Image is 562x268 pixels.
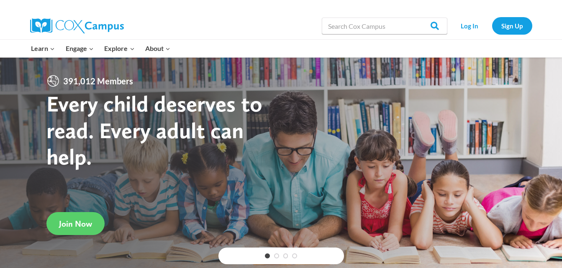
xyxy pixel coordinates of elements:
a: 1 [265,253,270,258]
span: Explore [104,43,134,54]
strong: Every child deserves to read. Every adult can help. [46,90,262,170]
nav: Secondary Navigation [452,17,532,34]
span: Engage [66,43,94,54]
a: Sign Up [492,17,532,34]
a: 3 [283,253,288,258]
a: Join Now [46,212,105,235]
span: 391,012 Members [60,74,136,88]
a: Log In [452,17,488,34]
input: Search Cox Campus [322,18,447,34]
a: 4 [292,253,297,258]
nav: Primary Navigation [26,40,176,57]
span: Join Now [59,219,92,229]
img: Cox Campus [30,18,124,33]
span: About [145,43,170,54]
span: Learn [31,43,55,54]
a: 2 [274,253,279,258]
